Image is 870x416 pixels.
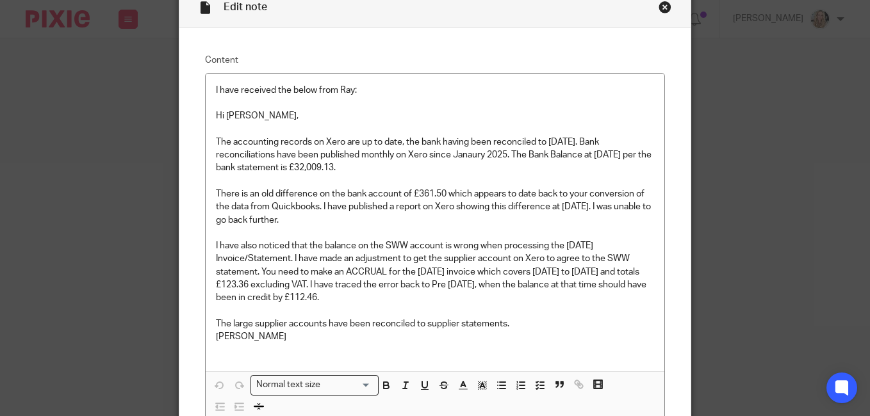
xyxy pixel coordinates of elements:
[254,378,324,392] span: Normal text size
[224,2,267,12] span: Edit note
[325,378,371,392] input: Search for option
[250,375,379,395] div: Search for option
[659,1,671,13] div: Close this dialog window
[216,84,654,97] p: I have received the below from Ray:
[216,109,654,343] p: Hi [PERSON_NAME], The accounting records on Xero are up to date, the bank having been reconciled ...
[205,54,665,67] label: Content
